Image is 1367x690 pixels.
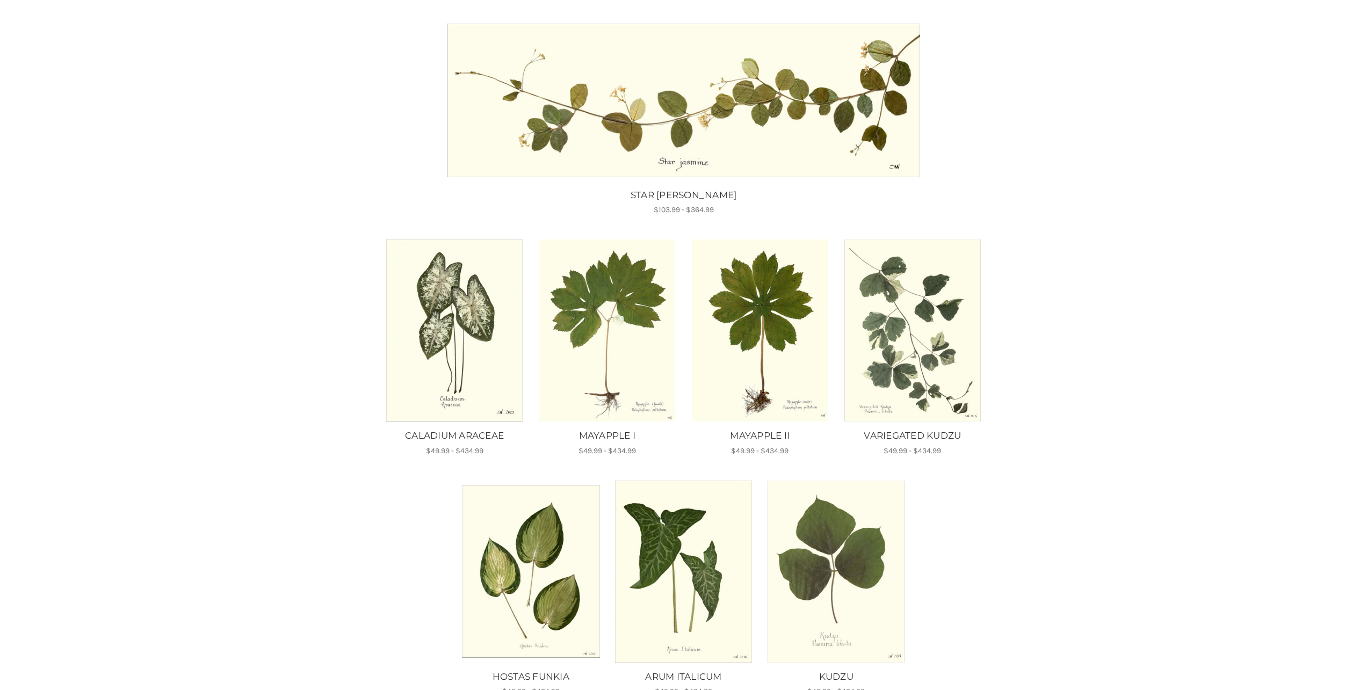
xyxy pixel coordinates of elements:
[767,481,905,663] img: Unframed
[731,446,789,455] span: $49.99 - $434.99
[386,20,982,181] a: STAR JASMINE II, Price range from $103.99 to $364.99
[767,481,905,663] a: KUDZU, Price range from $49.99 to $434.99
[613,670,754,684] a: ARUM ITALICUM, Price range from $49.99 to $434.99
[614,481,753,663] img: Unframed
[614,481,753,663] a: ARUM ITALICUM, Price range from $49.99 to $434.99
[384,429,525,443] a: CALADIUM ARACEAE, Price range from $49.99 to $434.99
[691,239,829,422] img: Unframed
[538,239,676,422] img: Unframed
[842,429,983,443] a: VARIEGATED KUDZU, Price range from $49.99 to $434.99
[462,485,600,658] img: Unframed
[460,670,602,684] a: HOSTAS FUNKIA, Price range from $49.99 to $434.99
[689,429,830,443] a: MAYAPPLE II, Price range from $49.99 to $434.99
[384,188,983,202] a: STAR JASMINE II, Price range from $103.99 to $364.99
[447,24,920,177] img: Unframed
[386,239,524,422] img: Unframed
[538,239,676,422] a: MAYAPPLE I, Price range from $49.99 to $434.99
[843,239,981,422] a: VARIEGATED KUDZU, Price range from $49.99 to $434.99
[386,239,524,422] a: CALADIUM ARACEAE, Price range from $49.99 to $434.99
[843,239,981,422] img: Unframed
[884,446,941,455] span: $49.99 - $434.99
[462,481,600,663] a: HOSTAS FUNKIA, Price range from $49.99 to $434.99
[578,446,636,455] span: $49.99 - $434.99
[691,239,829,422] a: MAYAPPLE II, Price range from $49.99 to $434.99
[765,670,907,684] a: KUDZU, Price range from $49.99 to $434.99
[426,446,483,455] span: $49.99 - $434.99
[654,205,714,214] span: $103.99 - $364.99
[537,429,678,443] a: MAYAPPLE I, Price range from $49.99 to $434.99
